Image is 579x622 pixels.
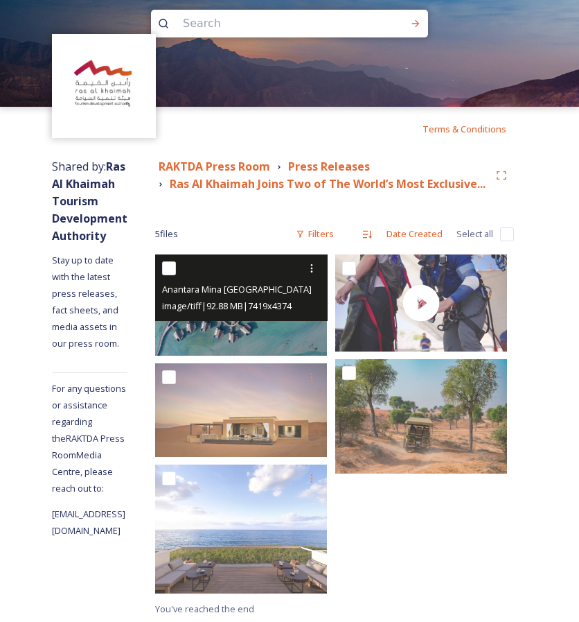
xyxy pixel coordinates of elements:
[422,123,506,135] span: Terms & Conditions
[162,300,292,312] span: image/tiff | 92.88 MB | 7419 x 4374
[155,363,327,457] img: The Ritz-Carlton Ras Al Khaimah, Al Wadi Desert Signature Villa Exterior.jpg
[155,227,178,241] span: 5 file s
[162,282,490,295] span: Anantara Mina [GEOGRAPHIC_DATA] Guest Room Over Water Pool Villa Aerial.tif
[335,254,507,352] img: thumbnail
[52,508,125,537] span: [EMAIL_ADDRESS][DOMAIN_NAME]
[159,159,270,174] strong: RAKTDA Press Room
[52,254,121,349] span: Stay up to date with the latest press releases, fact sheets, and media assets in our press room.
[52,159,127,243] strong: Ras Al Khaimah Tourism Development Authority
[456,227,493,241] span: Select all
[288,159,370,174] strong: Press Releases
[52,382,126,494] span: For any questions or assistance regarding the RAKTDA Press Room Media Centre, please reach out to:
[52,159,127,243] span: Shared by:
[155,603,254,615] span: You've reached the end
[176,8,366,39] input: Search
[54,36,154,137] img: Logo_RAKTDA_RGB-01.png
[289,221,341,248] div: Filters
[155,465,327,594] img: Family Villa Shared Terrace.jpg
[335,359,507,474] img: Ritz Carlton Ras Al Khaimah Al Wadi -BD Desert Shoot (3).jpg
[170,176,486,191] strong: Ras Al Khaimah Joins Two of The World’s Most Exclusive...
[380,221,449,248] div: Date Created
[422,121,527,137] a: Terms & Conditions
